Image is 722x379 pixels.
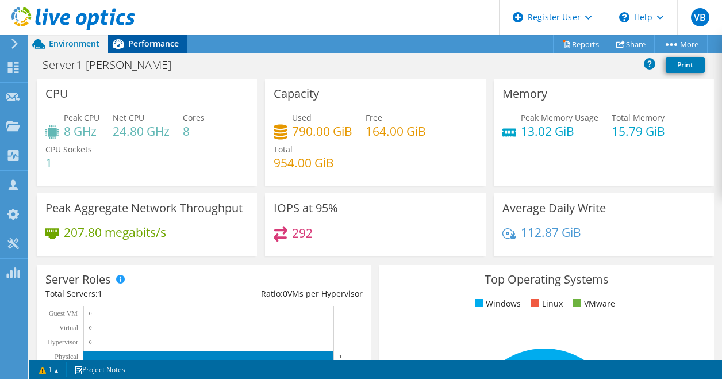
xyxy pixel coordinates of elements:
[128,38,179,49] span: Performance
[274,156,334,169] h4: 954.00 GiB
[608,35,655,53] a: Share
[204,288,363,300] div: Ratio: VMs per Hypervisor
[113,112,144,123] span: Net CPU
[98,288,102,299] span: 1
[66,362,133,377] a: Project Notes
[89,311,92,316] text: 0
[292,112,312,123] span: Used
[64,112,99,123] span: Peak CPU
[570,297,615,310] li: VMware
[274,144,293,155] span: Total
[183,125,205,137] h4: 8
[612,112,665,123] span: Total Memory
[612,125,665,137] h4: 15.79 GiB
[64,125,99,137] h4: 8 GHz
[183,112,205,123] span: Cores
[45,144,92,155] span: CPU Sockets
[502,87,547,100] h3: Memory
[339,354,342,359] text: 1
[691,8,709,26] span: VB
[113,125,170,137] h4: 24.80 GHz
[274,202,338,215] h3: IOPS at 95%
[388,273,705,286] h3: Top Operating Systems
[292,125,352,137] h4: 790.00 GiB
[619,12,629,22] svg: \n
[49,309,78,317] text: Guest VM
[45,202,243,215] h3: Peak Aggregate Network Throughput
[528,297,563,310] li: Linux
[502,202,606,215] h3: Average Daily Write
[521,125,598,137] h4: 13.02 GiB
[47,338,78,346] text: Hypervisor
[45,156,92,169] h4: 1
[45,288,204,300] div: Total Servers:
[55,353,78,361] text: Physical
[654,35,708,53] a: More
[274,87,319,100] h3: Capacity
[49,38,99,49] span: Environment
[366,125,426,137] h4: 164.00 GiB
[366,112,382,123] span: Free
[31,362,67,377] a: 1
[292,227,313,239] h4: 292
[666,57,705,73] a: Print
[89,325,92,331] text: 0
[472,297,521,310] li: Windows
[59,324,79,332] text: Virtual
[37,59,189,71] h1: Server1-[PERSON_NAME]
[283,288,287,299] span: 0
[521,112,598,123] span: Peak Memory Usage
[45,273,111,286] h3: Server Roles
[553,35,608,53] a: Reports
[89,339,92,345] text: 0
[521,226,581,239] h4: 112.87 GiB
[45,87,68,100] h3: CPU
[64,226,166,239] h4: 207.80 megabits/s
